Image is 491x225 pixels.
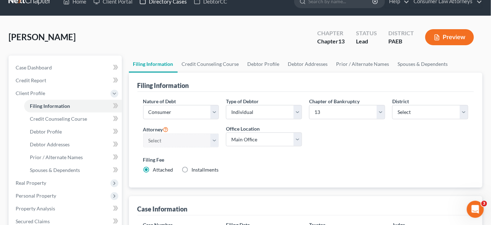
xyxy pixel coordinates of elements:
span: 13 [338,38,345,45]
span: Secured Claims [16,218,50,224]
span: Property Analysis [16,205,55,211]
span: Debtor Addresses [30,141,70,147]
a: Debtor Addresses [24,138,122,151]
label: Chapter of Bankruptcy [309,98,360,105]
a: Spouses & Dependents [24,164,122,177]
div: Lead [356,37,377,46]
div: Case Information [137,205,188,213]
span: Personal Property [16,193,56,199]
span: 3 [481,201,487,206]
span: [PERSON_NAME] [9,32,76,42]
a: Credit Counseling Course [178,56,243,73]
a: Filing Information [24,100,122,112]
div: Chapter [317,29,345,37]
a: Prior / Alternate Names [24,151,122,164]
span: Real Property [16,180,46,186]
label: Type of Debtor [226,98,259,105]
div: Filing Information [137,81,189,90]
label: Nature of Debt [143,98,176,105]
iframe: Intercom live chat [467,201,484,218]
span: Filing Information [30,103,70,109]
div: District [388,29,414,37]
label: Office Location [226,125,260,132]
a: Spouses & Dependents [394,56,452,73]
a: Prior / Alternate Names [332,56,394,73]
div: Chapter [317,37,345,46]
a: Debtor Addresses [284,56,332,73]
label: District [392,98,409,105]
button: Preview [425,29,474,45]
span: Installments [192,167,219,173]
a: Debtor Profile [243,56,284,73]
label: Filing Fee [143,156,469,163]
span: Spouses & Dependents [30,167,80,173]
span: Case Dashboard [16,64,52,70]
a: Property Analysis [10,202,122,215]
div: PAEB [388,37,414,46]
a: Credit Report [10,74,122,87]
span: Credit Report [16,77,46,83]
span: Credit Counseling Course [30,116,87,122]
div: Status [356,29,377,37]
label: Attorney [143,125,169,134]
a: Debtor Profile [24,125,122,138]
span: Prior / Alternate Names [30,154,83,160]
span: Debtor Profile [30,129,62,135]
a: Credit Counseling Course [24,112,122,125]
a: Filing Information [129,56,178,73]
a: Case Dashboard [10,61,122,74]
span: Attached [153,167,173,173]
span: Client Profile [16,90,45,96]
